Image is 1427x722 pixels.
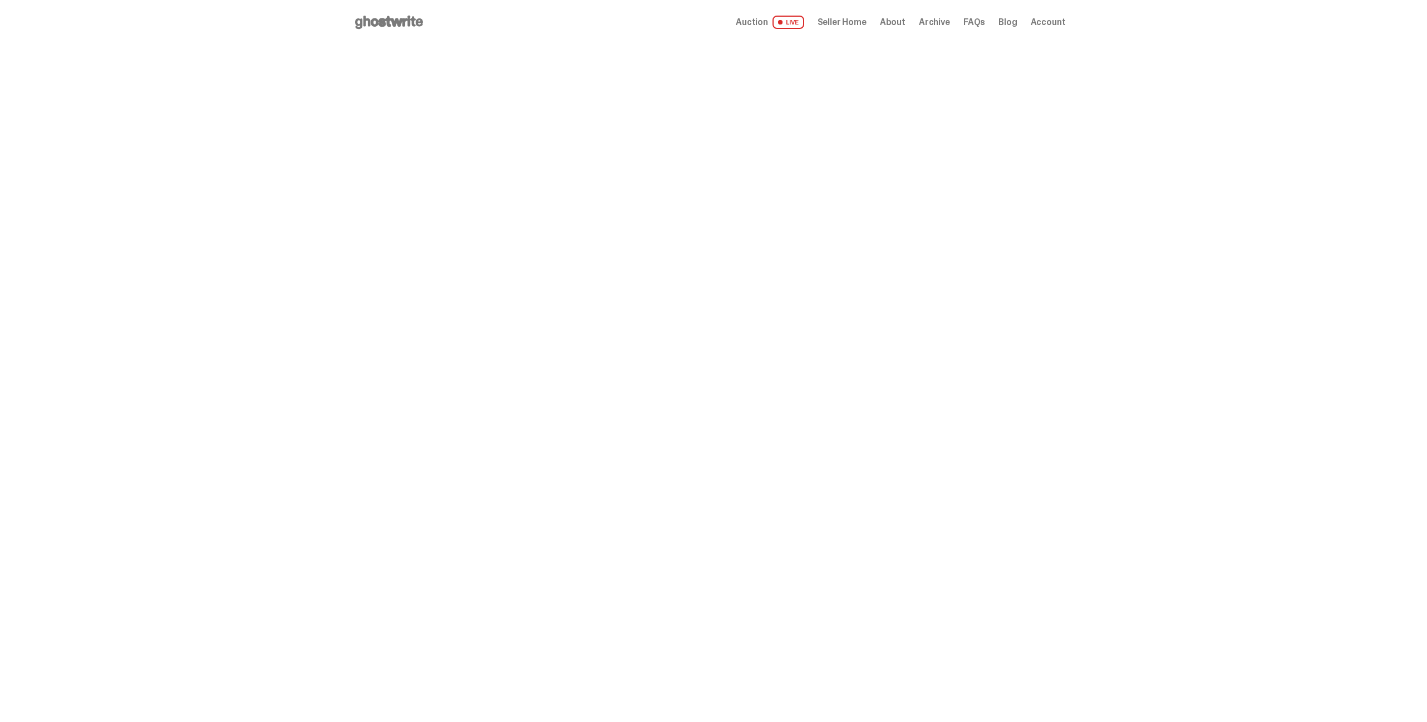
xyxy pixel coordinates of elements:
[736,16,804,29] a: Auction LIVE
[963,18,985,27] a: FAQs
[998,18,1017,27] a: Blog
[880,18,906,27] a: About
[818,18,867,27] a: Seller Home
[1031,18,1066,27] a: Account
[772,16,804,29] span: LIVE
[736,18,768,27] span: Auction
[919,18,950,27] a: Archive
